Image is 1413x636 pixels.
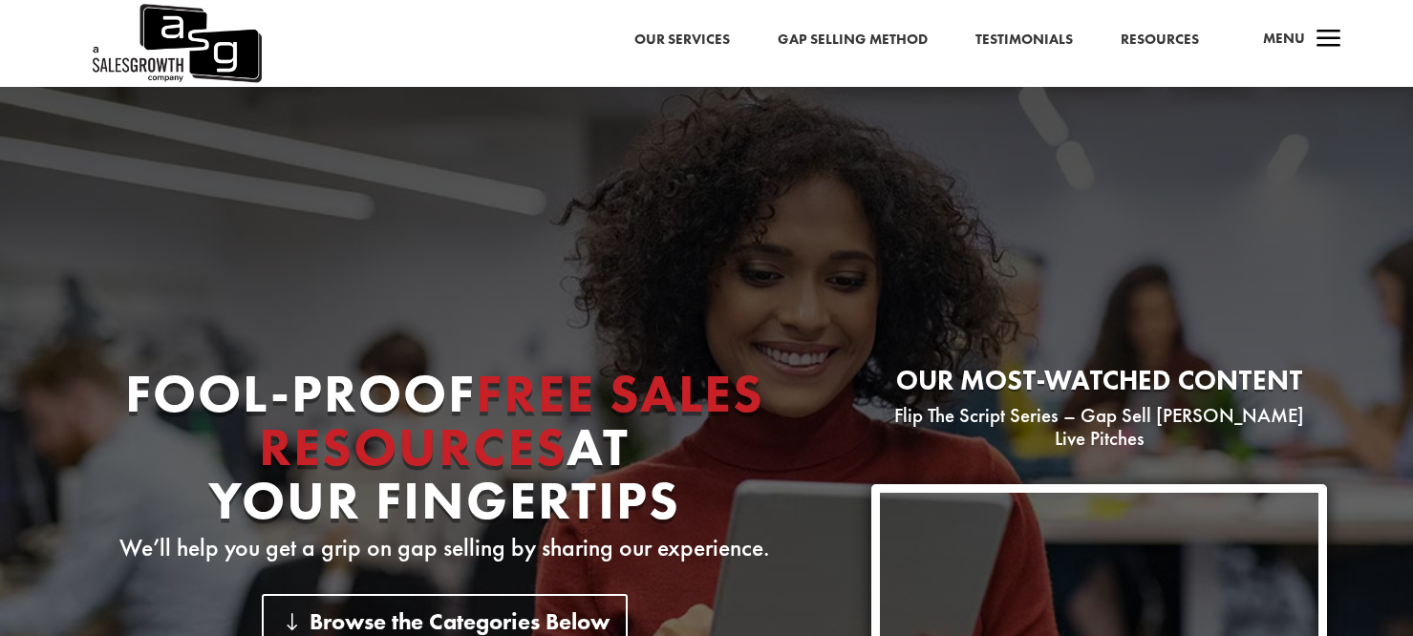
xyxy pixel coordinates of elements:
[259,359,764,481] span: Free Sales Resources
[975,28,1073,53] a: Testimonials
[86,537,803,560] p: We’ll help you get a grip on gap selling by sharing our experience.
[86,367,803,537] h1: Fool-proof At Your Fingertips
[634,28,730,53] a: Our Services
[778,28,928,53] a: Gap Selling Method
[1263,29,1305,48] span: Menu
[871,367,1327,404] h2: Our most-watched content
[871,404,1327,450] p: Flip The Script Series – Gap Sell [PERSON_NAME] Live Pitches
[1121,28,1199,53] a: Resources
[1310,21,1348,59] span: a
